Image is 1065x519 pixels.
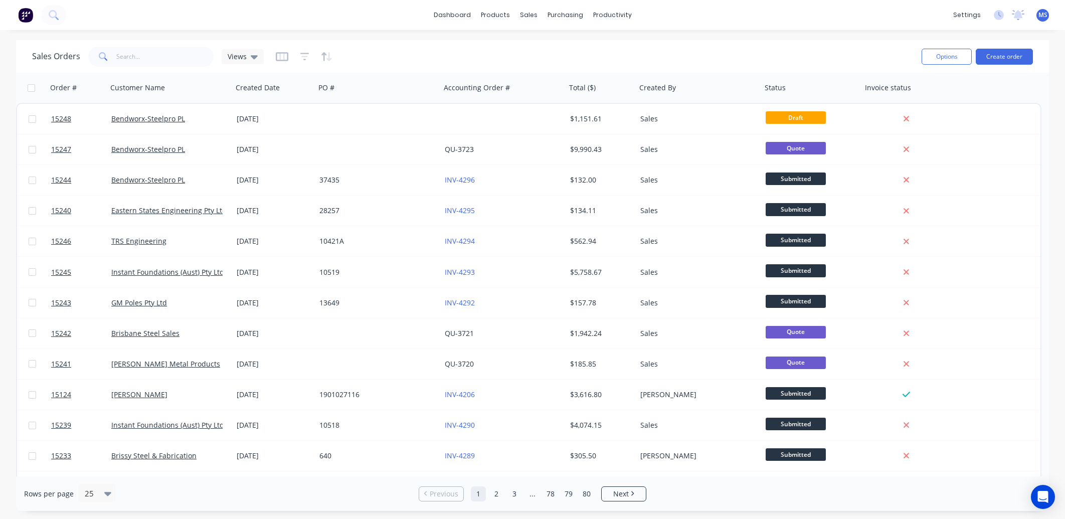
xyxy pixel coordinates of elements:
[579,486,594,501] a: Page 80
[570,328,629,338] div: $1,942.24
[237,144,311,154] div: [DATE]
[24,489,74,499] span: Rows per page
[319,298,431,308] div: 13649
[419,489,463,499] a: Previous page
[237,175,311,185] div: [DATE]
[50,83,77,93] div: Order #
[51,380,111,410] a: 15124
[51,410,111,440] a: 15239
[319,420,431,430] div: 10518
[51,420,71,430] span: 15239
[445,359,474,369] a: QU-3720
[640,359,752,369] div: Sales
[319,390,431,400] div: 1901027116
[111,451,197,460] a: Brissy Steel & Fabrication
[51,298,71,308] span: 15243
[445,175,475,185] a: INV-4296
[640,451,752,461] div: [PERSON_NAME]
[445,206,475,215] a: INV-4295
[51,257,111,287] a: 15245
[570,144,629,154] div: $9,990.43
[51,175,71,185] span: 15244
[445,267,475,277] a: INV-4293
[444,83,510,93] div: Accounting Order #
[237,236,311,246] div: [DATE]
[865,83,911,93] div: Invoice status
[640,236,752,246] div: Sales
[570,390,629,400] div: $3,616.80
[445,390,475,399] a: INV-4206
[766,295,826,307] span: Submitted
[51,441,111,471] a: 15233
[766,203,826,216] span: Submitted
[111,206,227,215] a: Eastern States Engineering Pty Ltd
[51,451,71,461] span: 15233
[319,236,431,246] div: 10421A
[445,328,474,338] a: QU-3721
[507,486,522,501] a: Page 3
[429,8,476,23] a: dashboard
[237,206,311,216] div: [DATE]
[445,236,475,246] a: INV-4294
[111,144,185,154] a: Bendworx-Steelpro PL
[766,111,826,124] span: Draft
[111,359,220,369] a: [PERSON_NAME] Metal Products
[18,8,33,23] img: Factory
[766,142,826,154] span: Quote
[237,390,311,400] div: [DATE]
[639,83,676,93] div: Created By
[51,165,111,195] a: 15244
[111,390,167,399] a: [PERSON_NAME]
[51,318,111,349] a: 15242
[766,418,826,430] span: Submitted
[613,489,629,499] span: Next
[51,226,111,256] a: 15246
[640,267,752,277] div: Sales
[640,114,752,124] div: Sales
[319,206,431,216] div: 28257
[515,8,543,23] div: sales
[570,359,629,369] div: $185.85
[489,486,504,501] a: Page 2
[318,83,334,93] div: PO #
[543,486,558,501] a: Page 78
[237,359,311,369] div: [DATE]
[640,144,752,154] div: Sales
[543,8,588,23] div: purchasing
[766,264,826,277] span: Submitted
[110,83,165,93] div: Customer Name
[445,451,475,460] a: INV-4289
[51,196,111,226] a: 15240
[640,298,752,308] div: Sales
[51,114,71,124] span: 15248
[471,486,486,501] a: Page 1 is your current page
[237,420,311,430] div: [DATE]
[111,236,166,246] a: TRS Engineering
[111,114,185,123] a: Bendworx-Steelpro PL
[766,234,826,246] span: Submitted
[51,349,111,379] a: 15241
[237,114,311,124] div: [DATE]
[237,267,311,277] div: [DATE]
[570,420,629,430] div: $4,074.15
[640,420,752,430] div: Sales
[51,236,71,246] span: 15246
[111,175,185,185] a: Bendworx-Steelpro PL
[948,8,986,23] div: settings
[51,471,111,501] a: 15238
[116,47,214,67] input: Search...
[51,206,71,216] span: 15240
[1031,485,1055,509] div: Open Intercom Messenger
[976,49,1033,65] button: Create order
[445,298,475,307] a: INV-4292
[51,390,71,400] span: 15124
[51,328,71,338] span: 15242
[640,390,752,400] div: [PERSON_NAME]
[561,486,576,501] a: Page 79
[640,328,752,338] div: Sales
[445,420,475,430] a: INV-4290
[766,387,826,400] span: Submitted
[51,267,71,277] span: 15245
[476,8,515,23] div: products
[111,298,167,307] a: GM Poles Pty Ltd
